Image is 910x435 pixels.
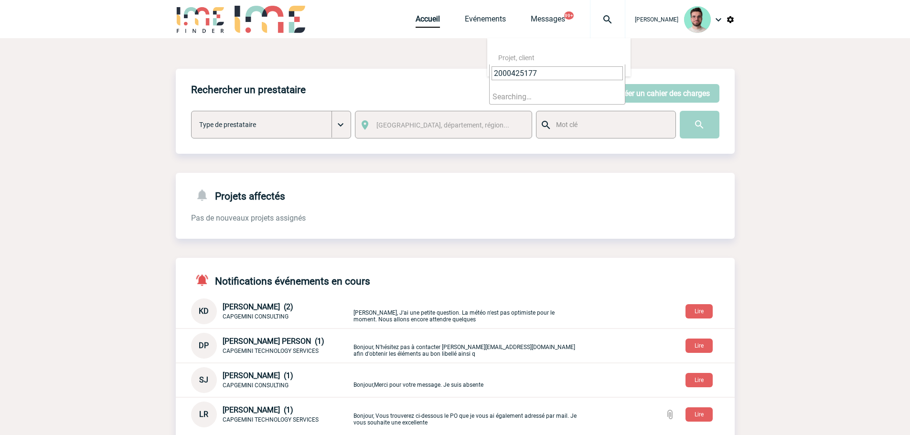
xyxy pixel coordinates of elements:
[191,188,285,202] h4: Projets affectés
[353,372,578,388] p: Bonjour,Merci pour votre message. Je suis absente
[223,348,319,354] span: CAPGEMINI TECHNOLOGY SERVICES
[191,306,578,315] a: KD [PERSON_NAME] (2) CAPGEMINI CONSULTING [PERSON_NAME], J'ai une petite question. La météo n'est...
[685,339,713,353] button: Lire
[191,409,578,418] a: LR [PERSON_NAME] (1) CAPGEMINI TECHNOLOGY SERVICES Bonjour, Vous trouverez ci-dessous le PO que j...
[223,405,293,414] span: [PERSON_NAME] (1)
[353,403,578,426] p: Bonjour, Vous trouverez ci-dessous le PO que je vous ai également adressé par mail. Je vous souha...
[223,313,289,320] span: CAPGEMINI CONSULTING
[199,341,209,350] span: DP
[554,118,667,131] input: Mot clé
[685,304,713,318] button: Lire
[353,335,578,357] p: Bonjour, N'hésitez pas à contacter [PERSON_NAME][EMAIL_ADDRESS][DOMAIN_NAME] afin d'obtenir les é...
[490,89,625,104] li: Searching…
[678,306,720,315] a: Lire
[199,375,208,384] span: SJ
[498,54,535,62] span: Projet, client
[191,333,352,359] div: Conversation privée : Client - Agence
[685,373,713,387] button: Lire
[376,121,509,129] span: [GEOGRAPHIC_DATA], département, région...
[564,11,574,20] button: 99+
[465,14,506,28] a: Evénements
[191,84,306,95] h4: Rechercher un prestataire
[191,375,578,384] a: SJ [PERSON_NAME] (1) CAPGEMINI CONSULTING Bonjour,Merci pour votre message. Je suis absente
[191,367,352,393] div: Conversation privée : Client - Agence
[223,382,289,389] span: CAPGEMINI CONSULTING
[191,213,306,223] span: Pas de nouveaux projets assignés
[223,371,293,380] span: [PERSON_NAME] (1)
[223,337,324,346] span: [PERSON_NAME] PERSON (1)
[416,14,440,28] a: Accueil
[680,111,719,138] input: Submit
[191,298,352,324] div: Conversation privée : Client - Agence
[195,188,215,202] img: notifications-24-px-g.png
[199,307,209,316] span: KD
[531,14,565,28] a: Messages
[678,375,720,384] a: Lire
[195,273,215,287] img: notifications-active-24-px-r.png
[191,340,578,350] a: DP [PERSON_NAME] PERSON (1) CAPGEMINI TECHNOLOGY SERVICES Bonjour, N'hésitez pas à contacter [PER...
[635,16,678,23] span: [PERSON_NAME]
[678,340,720,350] a: Lire
[199,410,208,419] span: LR
[223,302,293,311] span: [PERSON_NAME] (2)
[176,6,225,33] img: IME-Finder
[684,6,711,33] img: 121547-2.png
[678,409,720,418] a: Lire
[685,407,713,422] button: Lire
[191,402,352,427] div: Conversation privée : Client - Agence
[191,273,370,287] h4: Notifications événements en cours
[223,416,319,423] span: CAPGEMINI TECHNOLOGY SERVICES
[353,300,578,323] p: [PERSON_NAME], J'ai une petite question. La météo n'est pas optimiste pour le moment. Nous allons...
